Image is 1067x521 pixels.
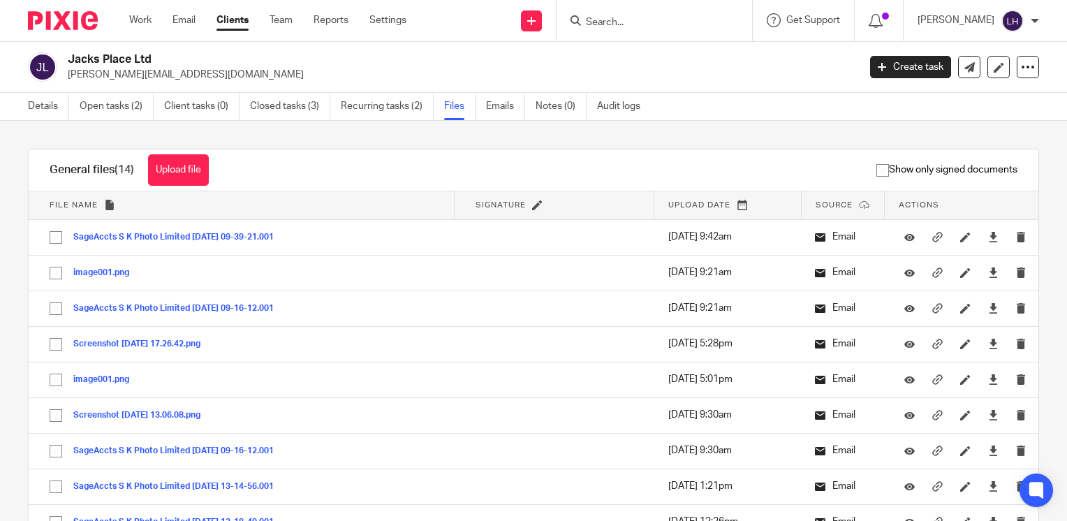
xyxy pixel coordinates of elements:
[444,93,476,120] a: Files
[486,93,525,120] a: Emails
[28,93,69,120] a: Details
[73,375,140,385] button: image001.png
[1001,10,1024,32] img: svg%3E
[270,13,293,27] a: Team
[668,201,730,209] span: Upload date
[43,331,69,358] input: Select
[68,68,849,82] p: [PERSON_NAME][EMAIL_ADDRESS][DOMAIN_NAME]
[216,13,249,27] a: Clients
[815,265,871,279] p: Email
[73,411,211,420] button: Screenshot [DATE] 13.06.08.png
[668,408,787,422] p: [DATE] 9:30am
[148,154,209,186] button: Upload file
[536,93,587,120] a: Notes (0)
[668,479,787,493] p: [DATE] 1:21pm
[815,443,871,457] p: Email
[73,233,284,242] button: SageAccts S K Photo Limited [DATE] 09-39-21.001
[668,301,787,315] p: [DATE] 9:21am
[815,301,871,315] p: Email
[129,13,152,27] a: Work
[43,402,69,429] input: Select
[786,15,840,25] span: Get Support
[918,13,994,27] p: [PERSON_NAME]
[341,93,434,120] a: Recurring tasks (2)
[988,301,999,315] a: Download
[164,93,240,120] a: Client tasks (0)
[43,367,69,393] input: Select
[584,17,710,29] input: Search
[988,443,999,457] a: Download
[73,339,211,349] button: Screenshot [DATE] 17.26.42.png
[80,93,154,120] a: Open tasks (2)
[50,163,134,177] h1: General files
[988,372,999,386] a: Download
[50,201,98,209] span: File name
[43,295,69,322] input: Select
[476,201,526,209] span: Signature
[988,337,999,351] a: Download
[668,443,787,457] p: [DATE] 9:30am
[815,408,871,422] p: Email
[43,224,69,251] input: Select
[870,56,951,78] a: Create task
[988,479,999,493] a: Download
[250,93,330,120] a: Closed tasks (3)
[68,52,693,67] h2: Jacks Place Ltd
[43,438,69,464] input: Select
[988,408,999,422] a: Download
[115,164,134,175] span: (14)
[668,337,787,351] p: [DATE] 5:28pm
[73,304,284,314] button: SageAccts S K Photo Limited [DATE] 09-16-12.001
[815,479,871,493] p: Email
[815,372,871,386] p: Email
[816,201,853,209] span: Source
[172,13,196,27] a: Email
[369,13,406,27] a: Settings
[73,482,284,492] button: SageAccts S K Photo Limited [DATE] 13-14-56.001
[43,474,69,500] input: Select
[28,11,98,30] img: Pixie
[988,230,999,244] a: Download
[668,230,787,244] p: [DATE] 9:42am
[73,446,284,456] button: SageAccts S K Photo Limited [DATE] 09-16-12.001
[988,265,999,279] a: Download
[314,13,348,27] a: Reports
[876,163,1017,177] span: Show only signed documents
[43,260,69,286] input: Select
[668,265,787,279] p: [DATE] 9:21am
[815,337,871,351] p: Email
[597,93,651,120] a: Audit logs
[668,372,787,386] p: [DATE] 5:01pm
[28,52,57,82] img: svg%3E
[815,230,871,244] p: Email
[73,268,140,278] button: image001.png
[899,201,939,209] span: Actions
